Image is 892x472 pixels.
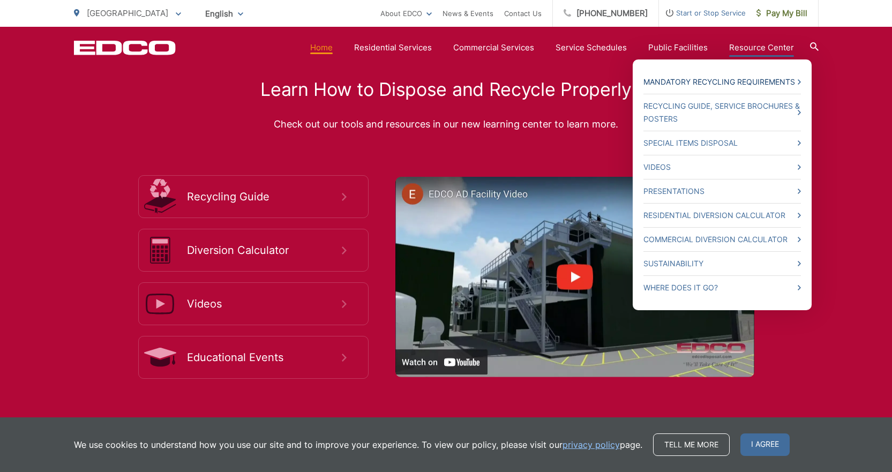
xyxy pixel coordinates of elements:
a: Commercial Diversion Calculator [643,233,801,246]
p: Check out our tools and resources in our new learning center to learn more. [74,116,819,132]
a: Recycling Guide, Service Brochures & Posters [643,100,801,125]
a: Commercial Services [453,41,534,54]
a: Videos [138,282,369,325]
a: Recycling Guide [138,175,369,218]
span: English [197,4,251,23]
a: Presentations [643,185,801,198]
a: Home [310,41,333,54]
a: Diversion Calculator [138,229,369,272]
h2: Learn How to Dispose and Recycle Properly [74,79,819,100]
a: About EDCO [380,7,432,20]
a: Resource Center [729,41,794,54]
a: privacy policy [563,438,620,451]
a: Videos [643,161,801,174]
span: Diversion Calculator [187,244,342,257]
a: Contact Us [504,7,542,20]
span: Videos [187,297,342,310]
a: Service Schedules [556,41,627,54]
a: Special Items Disposal [643,137,801,149]
span: Recycling Guide [187,190,342,203]
a: Residential Services [354,41,432,54]
a: Mandatory Recycling Requirements [643,76,801,88]
a: Sustainability [643,257,801,270]
a: EDCD logo. Return to the homepage. [74,40,176,55]
p: We use cookies to understand how you use our site and to improve your experience. To view our pol... [74,438,642,451]
a: News & Events [443,7,493,20]
span: [GEOGRAPHIC_DATA] [87,8,168,18]
a: Tell me more [653,433,730,456]
span: Educational Events [187,351,342,364]
span: Pay My Bill [756,7,807,20]
a: Educational Events [138,336,369,379]
a: Residential Diversion Calculator [643,209,801,222]
a: Where Does it Go? [643,281,801,294]
span: I agree [740,433,790,456]
a: Public Facilities [648,41,708,54]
